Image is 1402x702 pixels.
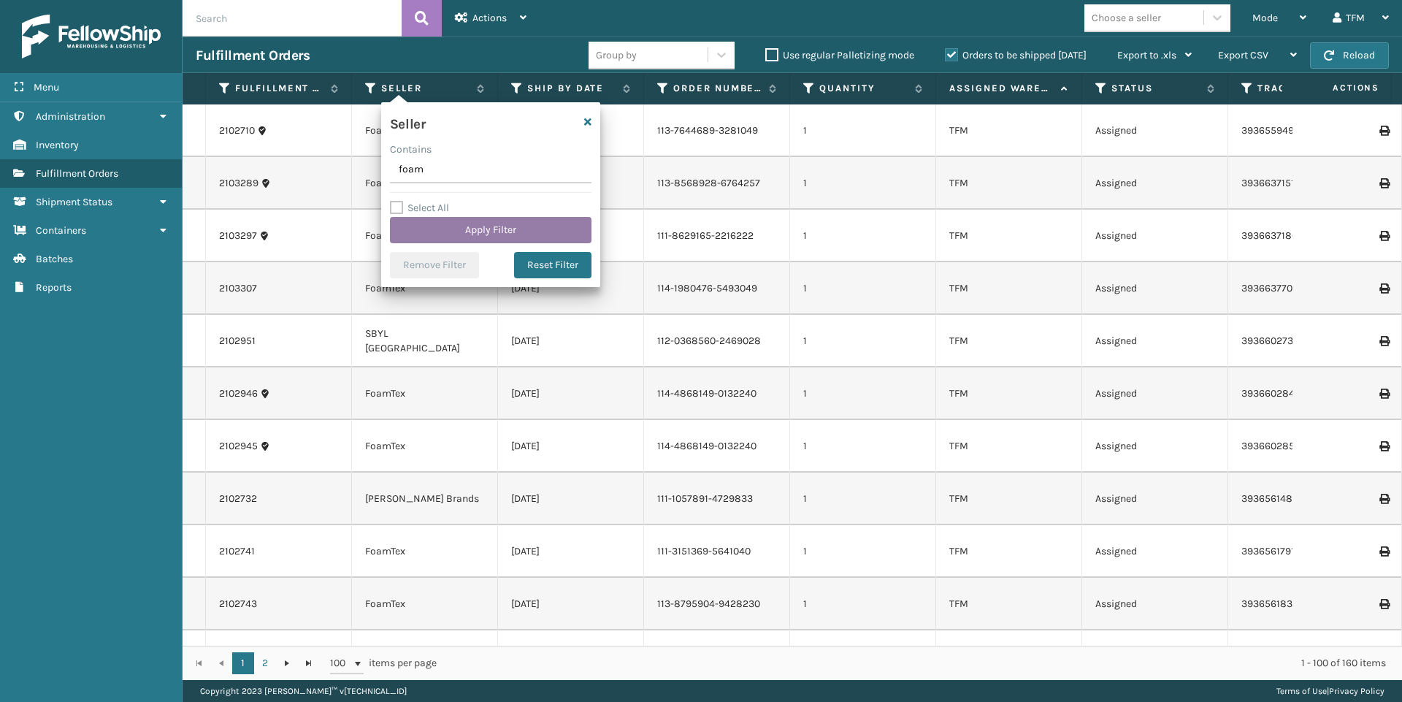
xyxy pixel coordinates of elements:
[790,262,936,315] td: 1
[390,217,591,243] button: Apply Filter
[1082,525,1228,578] td: Assigned
[36,110,105,123] span: Administration
[644,630,790,683] td: 114-0660599-2128207
[1379,283,1388,294] i: Print Label
[232,652,254,674] a: 1
[1111,82,1200,95] label: Status
[1252,12,1278,24] span: Mode
[36,281,72,294] span: Reports
[790,473,936,525] td: 1
[949,82,1054,95] label: Assigned Warehouse
[945,49,1087,61] label: Orders to be shipped [DATE]
[219,386,258,401] a: 2102946
[1082,104,1228,157] td: Assigned
[498,262,644,315] td: [DATE]
[352,420,498,473] td: FoamTex
[790,210,936,262] td: 1
[498,420,644,473] td: [DATE]
[352,315,498,367] td: SBYL [GEOGRAPHIC_DATA]
[644,525,790,578] td: 111-3151369-5641040
[352,367,498,420] td: FoamTex
[498,315,644,367] td: [DATE]
[673,82,762,95] label: Order Number
[1082,157,1228,210] td: Assigned
[1241,282,1309,294] a: 393663770470
[352,630,498,683] td: FoamTex
[1379,441,1388,451] i: Print Label
[790,104,936,157] td: 1
[1241,387,1311,400] a: 393660284793
[1329,686,1384,696] a: Privacy Policy
[498,473,644,525] td: [DATE]
[472,12,507,24] span: Actions
[936,262,1082,315] td: TFM
[1379,178,1388,188] i: Print Label
[1241,177,1306,189] a: 393663715145
[276,652,298,674] a: Go to the next page
[1379,494,1388,504] i: Print Label
[790,630,936,683] td: 1
[1379,389,1388,399] i: Print Label
[765,49,914,61] label: Use regular Palletizing mode
[1241,545,1307,557] a: 393656179148
[644,104,790,157] td: 113-7644689-3281049
[936,315,1082,367] td: TFM
[219,439,258,454] a: 2102945
[936,473,1082,525] td: TFM
[1241,229,1309,242] a: 393663718626
[254,652,276,674] a: 2
[1287,76,1388,100] span: Actions
[1241,335,1311,347] a: 393660273969
[1082,262,1228,315] td: Assigned
[1082,473,1228,525] td: Assigned
[219,176,258,191] a: 2103289
[1092,10,1161,26] div: Choose a seller
[352,473,498,525] td: [PERSON_NAME] Brands
[644,262,790,315] td: 114-1980476-5493049
[196,47,310,64] h3: Fulfillment Orders
[390,252,479,278] button: Remove Filter
[1241,492,1308,505] a: 393656148193
[1082,210,1228,262] td: Assigned
[936,104,1082,157] td: TFM
[790,315,936,367] td: 1
[644,578,790,630] td: 113-8795904-9428230
[644,473,790,525] td: 111-1057891-4729833
[1117,49,1176,61] span: Export to .xls
[352,210,498,262] td: FoamTex
[596,47,637,63] div: Group by
[1379,546,1388,557] i: Print Label
[1379,126,1388,136] i: Print Label
[790,578,936,630] td: 1
[330,656,352,671] span: 100
[936,630,1082,683] td: TFM
[390,157,591,183] input: Type the text you wish to filter on
[381,82,470,95] label: Seller
[281,657,293,669] span: Go to the next page
[1082,315,1228,367] td: Assigned
[498,578,644,630] td: [DATE]
[219,492,257,506] a: 2102732
[36,224,86,237] span: Containers
[1379,336,1388,346] i: Print Label
[936,367,1082,420] td: TFM
[390,142,432,157] label: Contains
[1082,578,1228,630] td: Assigned
[790,367,936,420] td: 1
[498,525,644,578] td: [DATE]
[36,253,73,265] span: Batches
[790,525,936,578] td: 1
[219,544,255,559] a: 2102741
[352,262,498,315] td: FoamTex
[36,167,118,180] span: Fulfillment Orders
[936,210,1082,262] td: TFM
[1379,231,1388,241] i: Print Label
[644,420,790,473] td: 114-4868149-0132240
[303,657,315,669] span: Go to the last page
[1082,420,1228,473] td: Assigned
[390,111,425,133] h4: Seller
[1241,440,1312,452] a: 393660285436
[644,210,790,262] td: 111-8629165-2216222
[352,104,498,157] td: FoamTex
[1276,680,1384,702] div: |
